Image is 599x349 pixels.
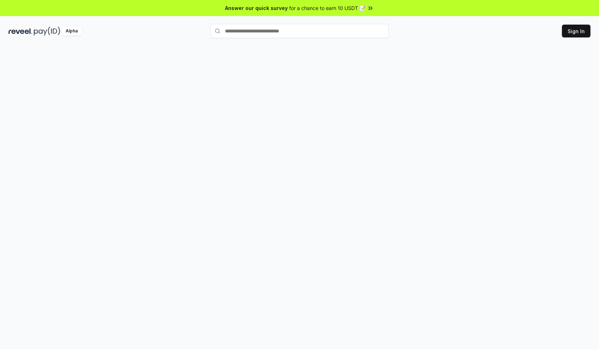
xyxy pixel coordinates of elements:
[9,27,32,36] img: reveel_dark
[562,25,590,37] button: Sign In
[62,27,82,36] div: Alpha
[225,4,288,12] span: Answer our quick survey
[289,4,365,12] span: for a chance to earn 10 USDT 📝
[34,27,60,36] img: pay_id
